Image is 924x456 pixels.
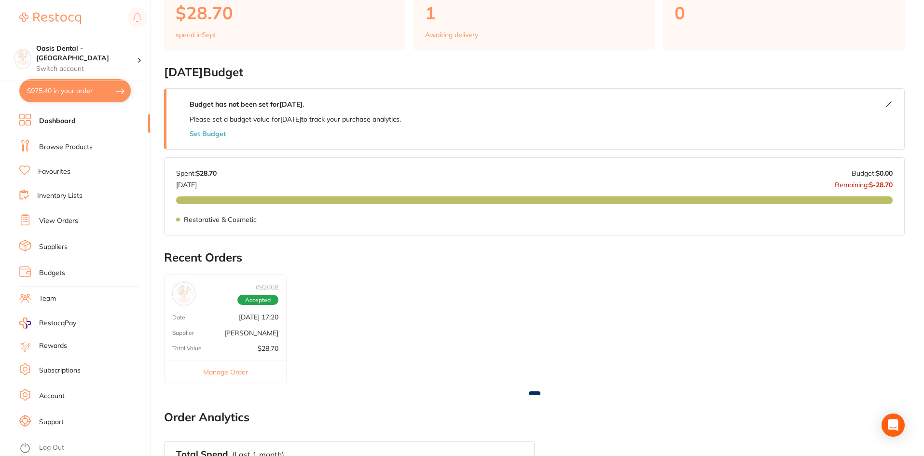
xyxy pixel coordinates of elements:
a: Browse Products [39,142,93,152]
button: $975.40 in your order [19,79,131,102]
p: Restorative & Cosmetic [184,216,257,223]
a: Rewards [39,341,67,351]
h2: Order Analytics [164,411,905,424]
p: $28.70 [176,3,394,23]
p: spend in Sept [176,31,216,39]
p: Budget: [852,169,893,177]
img: RestocqPay [19,318,31,329]
a: Inventory Lists [37,191,83,201]
a: Suppliers [39,242,68,252]
img: Oasis Dental - Brighton [15,49,31,65]
p: Date [172,314,185,320]
img: Henry Schein Halas [175,285,193,303]
strong: $0.00 [876,169,893,178]
a: Support [39,417,64,427]
p: [DATE] [176,177,217,189]
p: [PERSON_NAME] [224,329,278,336]
a: View Orders [39,216,78,226]
p: Awaiting delivery [425,31,478,39]
button: Set Budget [190,130,226,138]
span: RestocqPay [39,318,76,328]
p: 1 [425,3,644,23]
p: Please set a budget value for [DATE] to track your purchase analytics. [190,115,401,123]
a: Budgets [39,268,65,278]
button: Log Out [19,441,147,456]
span: Accepted [237,294,278,305]
p: Remaining: [835,177,893,189]
strong: Budget has not been set for [DATE] . [190,100,304,109]
strong: $-28.70 [869,180,893,189]
h2: [DATE] Budget [164,66,905,79]
p: Switch account [36,64,137,74]
a: Log Out [39,443,64,453]
p: $28.70 [258,344,278,352]
h2: Recent Orders [164,251,905,264]
a: RestocqPay [19,318,76,329]
button: Manage Order [165,359,286,383]
a: Team [39,294,56,304]
p: [DATE] 17:20 [239,313,278,321]
h4: Oasis Dental - Brighton [36,44,137,63]
a: Account [39,391,65,401]
p: 0 [675,3,893,23]
img: Restocq Logo [19,13,81,24]
a: Restocq Logo [19,7,81,29]
a: Dashboard [39,116,76,126]
a: Subscriptions [39,366,81,375]
p: Total Value [172,345,202,351]
p: Supplier [172,329,194,336]
strong: $28.70 [196,169,217,178]
p: Spent: [176,169,217,177]
div: Open Intercom Messenger [882,414,905,437]
p: # 92668 [255,283,278,290]
a: Favourites [38,167,70,177]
